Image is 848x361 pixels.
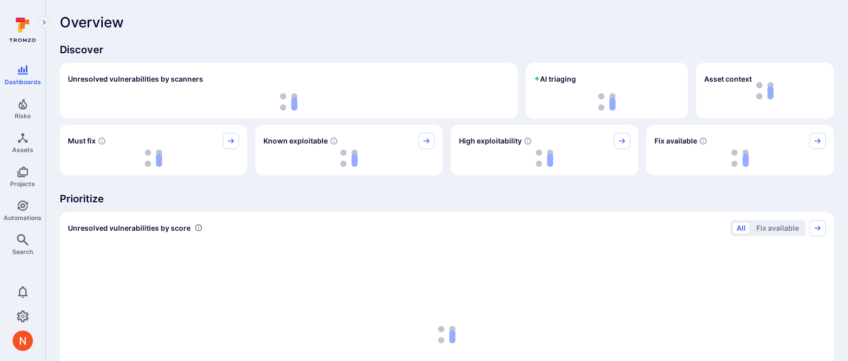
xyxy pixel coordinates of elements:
button: Fix available [752,222,803,234]
span: Unresolved vulnerabilities by score [68,223,190,233]
span: Prioritize [60,192,834,206]
span: Projects [10,180,35,188]
span: Discover [60,43,834,57]
span: High exploitability [459,136,522,146]
svg: Confirmed exploitable by KEV [330,137,338,145]
img: Loading... [438,326,455,343]
span: Automations [4,214,42,222]
img: Loading... [340,150,358,167]
span: Overview [60,14,124,30]
div: loading spinner [68,93,510,111]
span: Fix available [654,136,697,146]
img: Loading... [145,150,162,167]
img: Loading... [731,150,749,167]
img: Loading... [536,150,553,167]
i: Expand navigation menu [41,18,48,27]
div: Fix available [646,125,834,175]
button: All [732,222,750,234]
div: Known exploitable [255,125,443,175]
div: loading spinner [68,149,239,167]
button: Expand navigation menu [38,16,50,28]
h2: AI triaging [534,74,576,84]
svg: Vulnerabilities with fix available [699,137,707,145]
span: Assets [12,146,33,154]
div: Neeren Patki [13,331,33,351]
div: loading spinner [654,149,826,167]
span: Dashboards [5,78,41,86]
div: loading spinner [459,149,630,167]
img: ACg8ocIprwjrgDQnDsNSk9Ghn5p5-B8DpAKWoJ5Gi9syOE4K59tr4Q=s96-c [13,331,33,351]
span: Search [12,248,33,256]
svg: Risk score >=40 , missed SLA [98,137,106,145]
div: High exploitability [451,125,638,175]
div: loading spinner [534,93,680,111]
span: Risks [15,112,31,120]
img: Loading... [280,93,297,111]
h2: Unresolved vulnerabilities by scanners [68,74,203,84]
div: loading spinner [263,149,435,167]
span: Must fix [68,136,96,146]
span: Asset context [704,74,752,84]
span: Known exploitable [263,136,328,146]
img: Loading... [598,93,615,111]
div: Number of vulnerabilities in status 'Open' 'Triaged' and 'In process' grouped by score [195,223,203,233]
svg: EPSS score ≥ 0.7 [524,137,532,145]
div: Must fix [60,125,247,175]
